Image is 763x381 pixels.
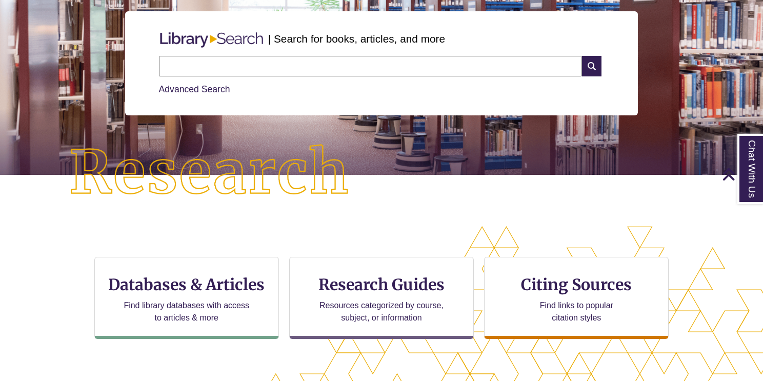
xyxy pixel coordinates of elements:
[103,275,270,294] h3: Databases & Articles
[38,113,382,233] img: Research
[315,299,449,324] p: Resources categorized by course, subject, or information
[582,56,601,76] i: Search
[484,257,669,339] a: Citing Sources Find links to popular citation styles
[94,257,279,339] a: Databases & Articles Find library databases with access to articles & more
[155,28,268,52] img: Libary Search
[514,275,639,294] h3: Citing Sources
[722,167,760,181] a: Back to Top
[289,257,474,339] a: Research Guides Resources categorized by course, subject, or information
[268,31,445,47] p: | Search for books, articles, and more
[298,275,465,294] h3: Research Guides
[159,84,230,94] a: Advanced Search
[527,299,627,324] p: Find links to popular citation styles
[119,299,253,324] p: Find library databases with access to articles & more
